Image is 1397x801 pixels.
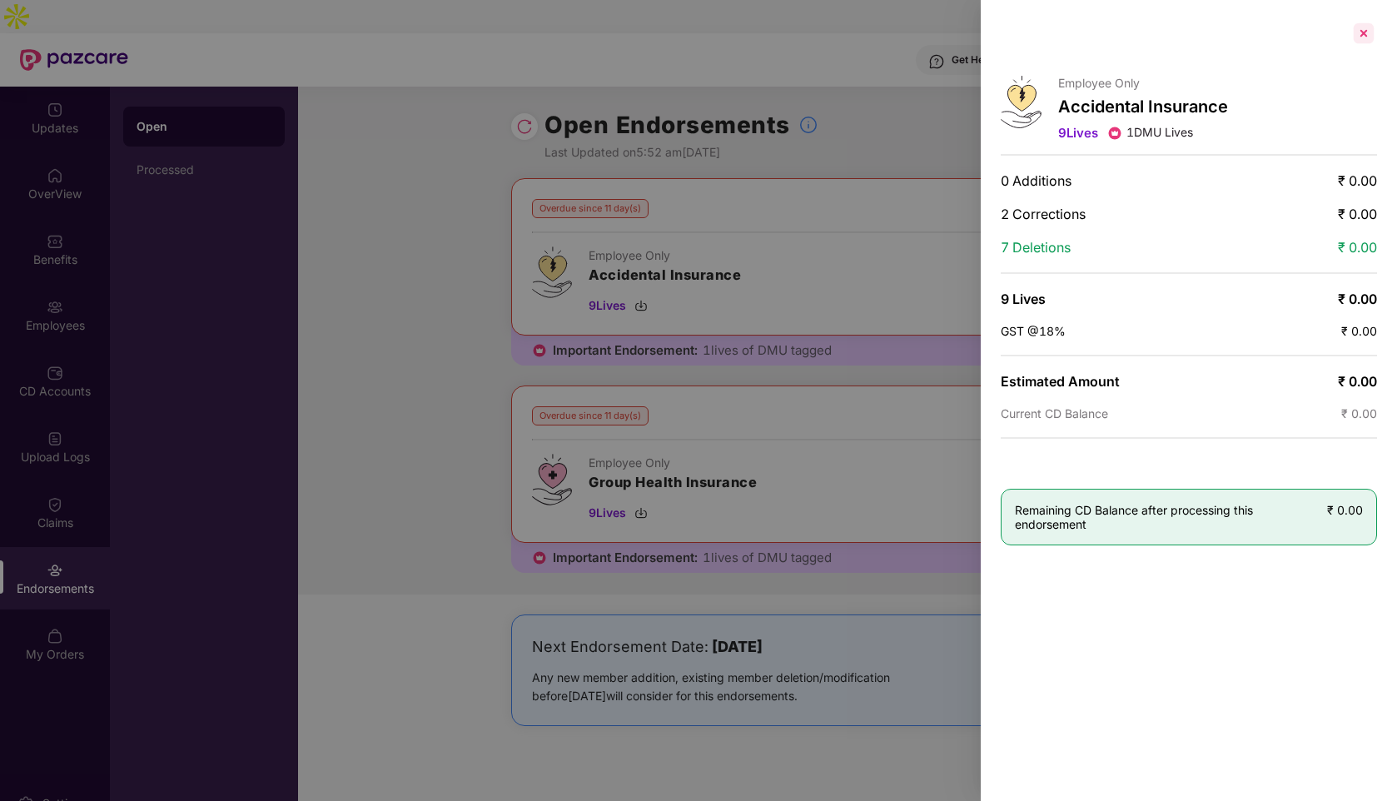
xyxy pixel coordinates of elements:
img: svg+xml;base64,PHN2ZyB4bWxucz0iaHR0cDovL3d3dy53My5vcmcvMjAwMC9zdmciIHdpZHRoPSI0OS4zMjEiIGhlaWdodD... [1001,76,1042,128]
p: Accidental Insurance [1058,97,1228,117]
p: Employee Only [1058,76,1228,90]
span: 7 Deletions [1001,239,1071,256]
span: GST @18% [1001,324,1066,338]
span: ₹ 0.00 [1341,324,1377,338]
span: Estimated Amount [1001,373,1120,390]
span: ₹ 0.00 [1338,206,1377,222]
span: 0 Additions [1001,172,1071,189]
span: ₹ 0.00 [1338,172,1377,189]
img: icon [1106,125,1123,142]
span: ₹ 0.00 [1338,239,1377,256]
span: Remaining CD Balance after processing this endorsement [1015,503,1327,531]
span: Current CD Balance [1001,406,1108,420]
span: ₹ 0.00 [1341,406,1377,420]
span: 2 Corrections [1001,206,1086,222]
span: 9 Lives [1058,125,1098,141]
span: 9 Lives [1001,291,1046,307]
span: ₹ 0.00 [1327,503,1363,517]
span: ₹ 0.00 [1338,291,1377,307]
span: 1 DMU Lives [1106,123,1193,142]
span: ₹ 0.00 [1338,373,1377,390]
